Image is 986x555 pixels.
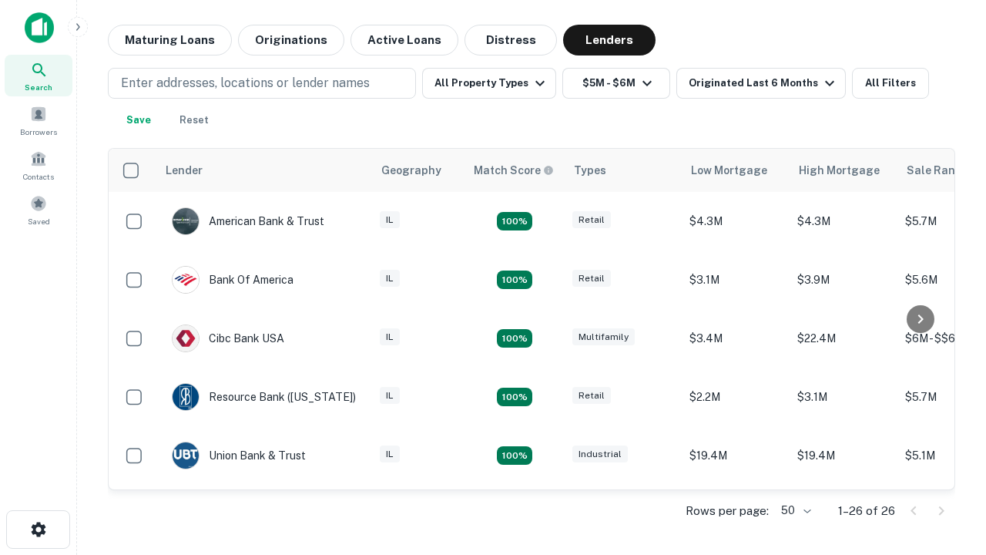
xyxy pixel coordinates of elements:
[474,162,554,179] div: Capitalize uses an advanced AI algorithm to match your search with the best lender. The match sco...
[114,105,163,136] button: Save your search to get updates of matches that match your search criteria.
[173,384,199,410] img: picture
[380,387,400,405] div: IL
[28,215,50,227] span: Saved
[5,144,72,186] a: Contacts
[238,25,344,55] button: Originations
[156,149,372,192] th: Lender
[381,161,441,180] div: Geography
[380,328,400,346] div: IL
[166,161,203,180] div: Lender
[676,68,846,99] button: Originated Last 6 Months
[909,382,986,456] iframe: Chat Widget
[563,25,656,55] button: Lenders
[172,207,324,235] div: American Bank & Trust
[497,271,532,289] div: Matching Properties: 4, hasApolloMatch: undefined
[121,74,370,92] p: Enter addresses, locations or lender names
[574,161,606,180] div: Types
[372,149,464,192] th: Geography
[5,99,72,141] a: Borrowers
[572,387,611,405] div: Retail
[790,309,897,368] td: $22.4M
[691,161,767,180] div: Low Mortgage
[497,388,532,406] div: Matching Properties: 4, hasApolloMatch: undefined
[380,270,400,288] div: IL
[474,162,551,179] h6: Match Score
[497,212,532,230] div: Matching Properties: 7, hasApolloMatch: undefined
[572,328,635,346] div: Multifamily
[173,208,199,234] img: picture
[173,442,199,469] img: picture
[572,211,611,229] div: Retail
[682,251,790,309] td: $3.1M
[23,170,54,183] span: Contacts
[682,149,790,192] th: Low Mortgage
[169,105,219,136] button: Reset
[497,329,532,348] div: Matching Properties: 4, hasApolloMatch: undefined
[572,270,611,288] div: Retail
[25,12,54,43] img: capitalize-icon.png
[682,309,790,368] td: $3.4M
[20,126,57,138] span: Borrowers
[799,161,880,180] div: High Mortgage
[565,149,682,192] th: Types
[790,426,897,485] td: $19.4M
[686,502,769,520] p: Rows per page:
[172,383,356,411] div: Resource Bank ([US_STATE])
[682,426,790,485] td: $19.4M
[173,267,199,293] img: picture
[25,81,52,93] span: Search
[422,68,556,99] button: All Property Types
[172,266,293,294] div: Bank Of America
[790,251,897,309] td: $3.9M
[497,446,532,465] div: Matching Properties: 4, hasApolloMatch: undefined
[790,192,897,251] td: $4.3M
[790,485,897,543] td: $4M
[682,192,790,251] td: $4.3M
[572,446,628,463] div: Industrial
[350,25,458,55] button: Active Loans
[852,68,929,99] button: All Filters
[790,368,897,426] td: $3.1M
[5,189,72,230] a: Saved
[689,74,839,92] div: Originated Last 6 Months
[775,499,813,522] div: 50
[5,55,72,96] a: Search
[108,25,232,55] button: Maturing Loans
[790,149,897,192] th: High Mortgage
[108,68,416,99] button: Enter addresses, locations or lender names
[380,211,400,229] div: IL
[173,325,199,351] img: picture
[464,149,565,192] th: Capitalize uses an advanced AI algorithm to match your search with the best lender. The match sco...
[562,68,670,99] button: $5M - $6M
[172,442,306,469] div: Union Bank & Trust
[838,502,895,520] p: 1–26 of 26
[682,368,790,426] td: $2.2M
[380,446,400,463] div: IL
[464,25,557,55] button: Distress
[682,485,790,543] td: $4M
[172,325,284,352] div: Cibc Bank USA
